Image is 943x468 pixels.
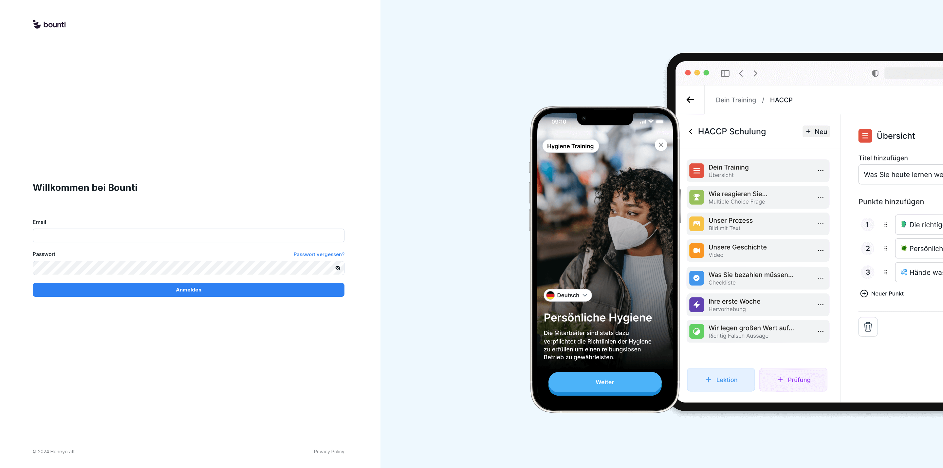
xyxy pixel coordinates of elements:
img: logo.svg [33,20,65,29]
label: Email [33,218,344,226]
p: © 2024 Honeycraft [33,448,75,455]
h1: Willkommen bei Bounti [33,181,344,195]
button: Anmelden [33,283,344,297]
a: Privacy Policy [314,448,344,455]
label: Passwort [33,250,55,258]
span: Passwort vergessen? [294,251,344,257]
a: Passwort vergessen? [294,250,344,258]
p: Anmelden [176,286,201,293]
